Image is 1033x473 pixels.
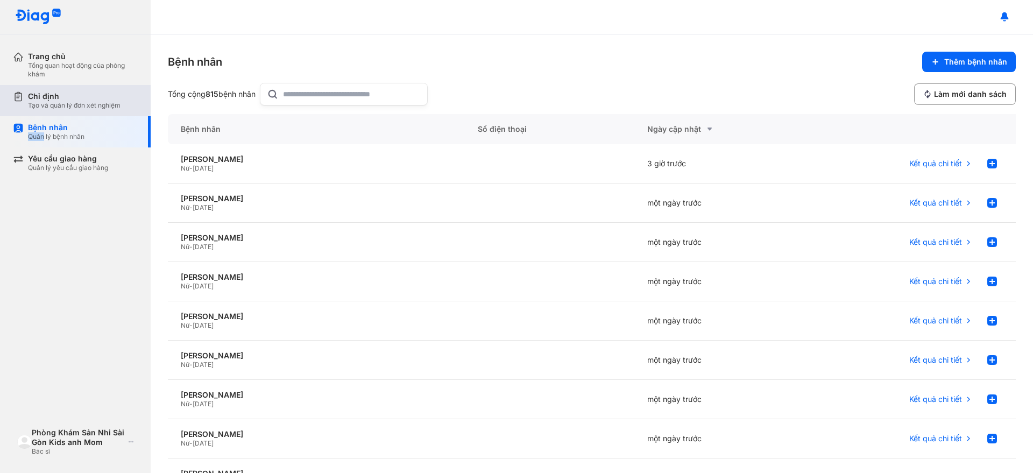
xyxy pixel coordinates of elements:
[181,233,452,243] div: [PERSON_NAME]
[181,439,189,447] span: Nữ
[206,89,218,98] span: 815
[189,321,193,329] span: -
[181,243,189,251] span: Nữ
[634,419,804,458] div: một ngày trước
[909,237,962,247] span: Kết quả chi tiết
[168,89,256,99] div: Tổng cộng bệnh nhân
[181,312,452,321] div: [PERSON_NAME]
[634,380,804,419] div: một ngày trước
[193,321,214,329] span: [DATE]
[634,144,804,183] div: 3 giờ trước
[32,428,124,447] div: Phòng Khám Sản Nhi Sài Gòn Kids anh Mom
[465,114,634,144] div: Số điện thoại
[634,183,804,223] div: một ngày trước
[193,361,214,369] span: [DATE]
[181,272,452,282] div: [PERSON_NAME]
[189,243,193,251] span: -
[634,341,804,380] div: một ngày trước
[168,54,222,69] div: Bệnh nhân
[28,123,84,132] div: Bệnh nhân
[15,9,61,25] img: logo
[28,164,108,172] div: Quản lý yêu cầu giao hàng
[189,361,193,369] span: -
[193,243,214,251] span: [DATE]
[944,57,1007,67] span: Thêm bệnh nhân
[193,282,214,290] span: [DATE]
[181,351,452,361] div: [PERSON_NAME]
[28,91,121,101] div: Chỉ định
[634,223,804,262] div: một ngày trước
[181,361,189,369] span: Nữ
[181,154,452,164] div: [PERSON_NAME]
[28,154,108,164] div: Yêu cầu giao hàng
[181,400,189,408] span: Nữ
[647,123,791,136] div: Ngày cập nhật
[32,447,124,456] div: Bác sĩ
[922,52,1016,72] button: Thêm bệnh nhân
[28,52,138,61] div: Trang chủ
[189,439,193,447] span: -
[181,164,189,172] span: Nữ
[189,400,193,408] span: -
[189,282,193,290] span: -
[193,203,214,211] span: [DATE]
[28,101,121,110] div: Tạo và quản lý đơn xét nghiệm
[909,277,962,286] span: Kết quả chi tiết
[193,439,214,447] span: [DATE]
[189,164,193,172] span: -
[28,61,138,79] div: Tổng quan hoạt động của phòng khám
[634,301,804,341] div: một ngày trước
[909,434,962,443] span: Kết quả chi tiết
[181,390,452,400] div: [PERSON_NAME]
[181,429,452,439] div: [PERSON_NAME]
[634,262,804,301] div: một ngày trước
[181,321,189,329] span: Nữ
[909,316,962,326] span: Kết quả chi tiết
[181,203,189,211] span: Nữ
[181,282,189,290] span: Nữ
[28,132,84,141] div: Quản lý bệnh nhân
[181,194,452,203] div: [PERSON_NAME]
[909,355,962,365] span: Kết quả chi tiết
[17,435,32,449] img: logo
[193,164,214,172] span: [DATE]
[168,114,465,144] div: Bệnh nhân
[909,394,962,404] span: Kết quả chi tiết
[193,400,214,408] span: [DATE]
[189,203,193,211] span: -
[934,89,1007,99] span: Làm mới danh sách
[909,159,962,168] span: Kết quả chi tiết
[909,198,962,208] span: Kết quả chi tiết
[914,83,1016,105] button: Làm mới danh sách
